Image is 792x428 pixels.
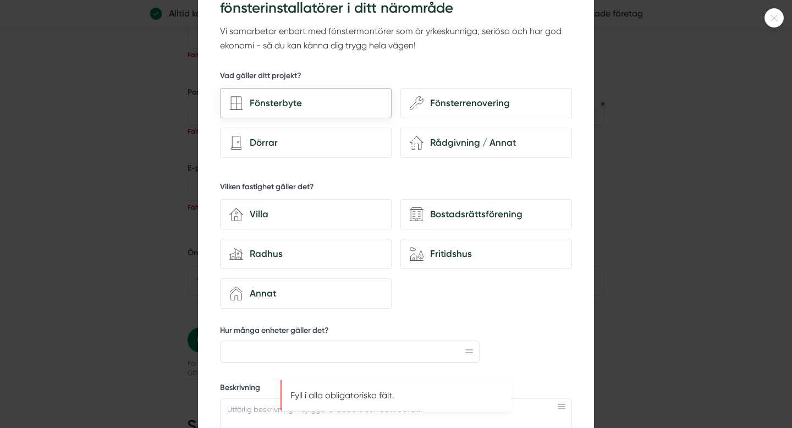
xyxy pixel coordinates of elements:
label: Hur många enheter gäller det? [220,325,480,339]
label: Beskrivning [220,382,572,396]
h5: Vilken fastighet gäller det? [220,182,314,195]
h5: Vad gäller ditt projekt? [220,70,301,84]
p: Fyll i alla obligatoriska fält. [290,389,502,402]
p: Vi samarbetar enbart med fönstermontörer som är yrkeskunniga, seriösa och har god ekonomi - så du... [220,24,572,53]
